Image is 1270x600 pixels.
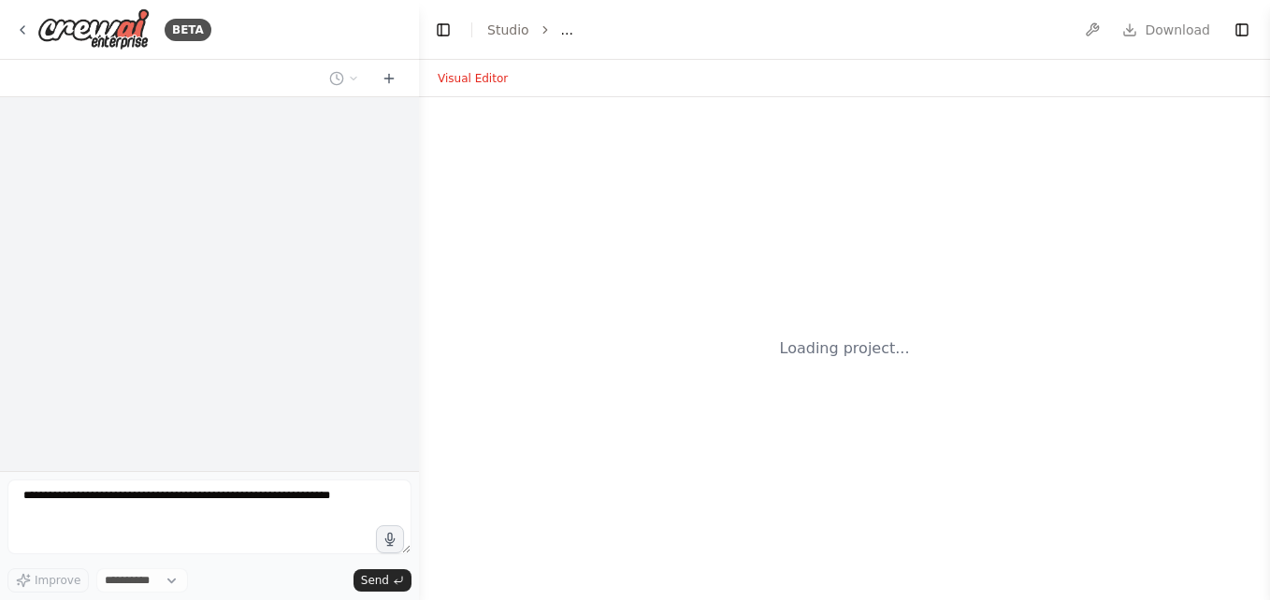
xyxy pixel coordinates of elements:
[374,67,404,90] button: Start a new chat
[354,569,411,592] button: Send
[322,67,367,90] button: Switch to previous chat
[430,17,456,43] button: Hide left sidebar
[7,568,89,593] button: Improve
[37,8,150,50] img: Logo
[1229,17,1255,43] button: Show right sidebar
[780,337,910,360] div: Loading project...
[35,573,80,588] span: Improve
[487,22,529,37] a: Studio
[361,573,389,588] span: Send
[426,67,519,90] button: Visual Editor
[165,19,211,41] div: BETA
[561,21,573,39] span: ...
[376,525,404,553] button: Click to speak your automation idea
[487,21,573,39] nav: breadcrumb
